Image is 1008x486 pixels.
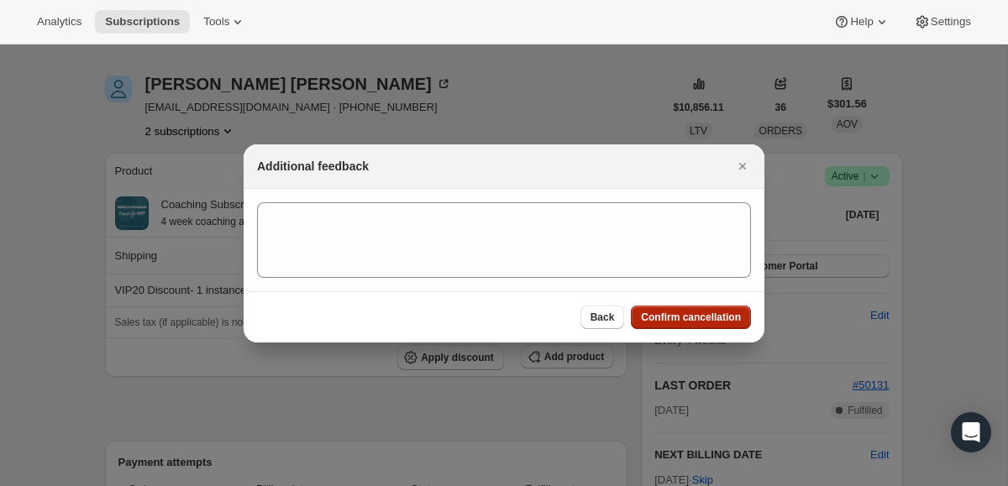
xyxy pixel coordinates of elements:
span: Confirm cancellation [641,311,741,324]
span: Tools [203,15,229,29]
span: Settings [931,15,971,29]
button: Settings [904,10,981,34]
span: Back [591,311,615,324]
h2: Additional feedback [257,158,369,175]
div: Open Intercom Messenger [951,412,991,452]
span: Subscriptions [105,15,180,29]
button: Analytics [27,10,92,34]
button: Help [823,10,900,34]
button: Confirm cancellation [631,306,751,329]
button: Back [580,306,625,329]
span: Help [850,15,873,29]
button: Tools [193,10,256,34]
button: Close [731,154,754,178]
button: Subscriptions [95,10,190,34]
span: Analytics [37,15,81,29]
